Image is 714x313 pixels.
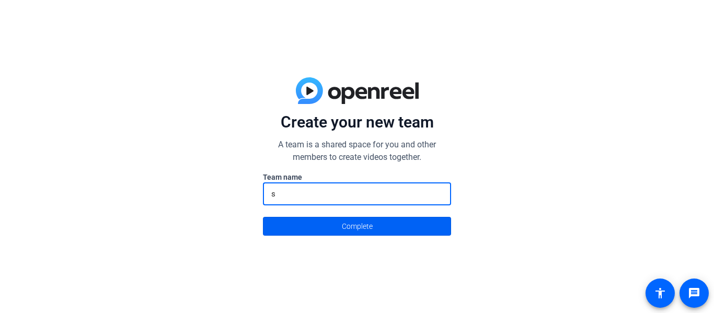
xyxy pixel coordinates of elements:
label: Team name [263,172,451,182]
mat-icon: message [688,287,700,299]
img: blue-gradient.svg [296,77,419,105]
p: Create your new team [263,112,451,132]
input: Enter here [271,188,443,200]
button: Complete [263,217,451,236]
span: Complete [342,216,373,236]
p: A team is a shared space for you and other members to create videos together. [263,138,451,164]
mat-icon: accessibility [654,287,666,299]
